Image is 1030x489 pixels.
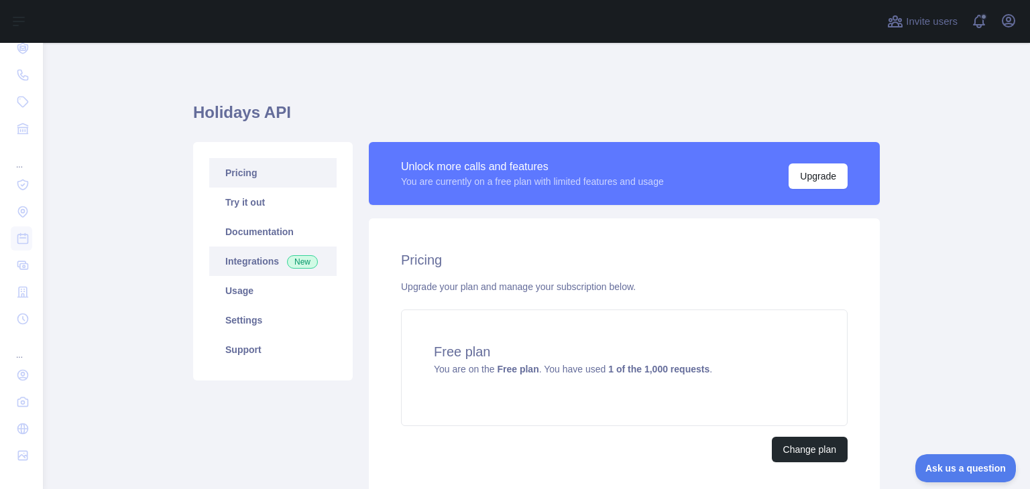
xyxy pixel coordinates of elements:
[906,14,958,29] span: Invite users
[209,247,337,276] a: Integrations New
[401,175,664,188] div: You are currently on a free plan with limited features and usage
[209,305,337,335] a: Settings
[884,11,960,32] button: Invite users
[193,102,880,134] h1: Holidays API
[209,158,337,188] a: Pricing
[401,159,664,175] div: Unlock more calls and features
[11,143,32,170] div: ...
[11,334,32,360] div: ...
[608,364,709,374] strong: 1 of the 1,000 requests
[497,364,538,374] strong: Free plan
[915,454,1017,482] iframe: Toggle Customer Support
[209,217,337,247] a: Documentation
[287,255,318,269] span: New
[209,335,337,364] a: Support
[789,163,848,189] button: Upgrade
[209,276,337,305] a: Usage
[401,251,848,269] h2: Pricing
[434,342,815,361] h4: Free plan
[772,437,848,462] button: Change plan
[434,364,712,374] span: You are on the . You have used .
[209,188,337,217] a: Try it out
[401,280,848,293] div: Upgrade your plan and manage your subscription below.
